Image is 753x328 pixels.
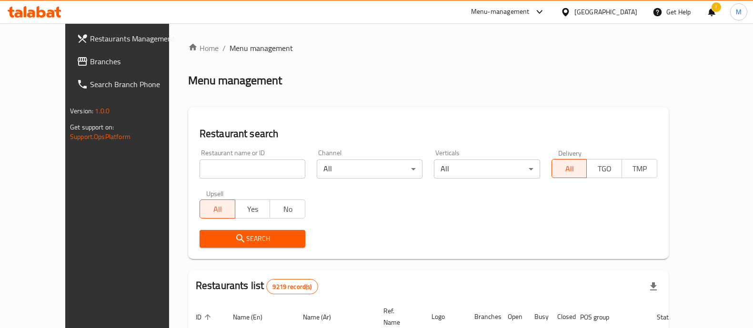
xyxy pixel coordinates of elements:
[188,42,669,54] nav: breadcrumb
[580,311,622,323] span: POS group
[235,199,271,219] button: Yes
[591,162,618,176] span: TGO
[657,311,688,323] span: Status
[188,73,282,88] h2: Menu management
[267,282,317,291] span: 9219 record(s)
[95,105,110,117] span: 1.0.0
[207,233,298,245] span: Search
[69,73,191,96] a: Search Branch Phone
[69,27,191,50] a: Restaurants Management
[200,230,305,248] button: Search
[556,162,583,176] span: All
[196,278,318,294] h2: Restaurants list
[200,199,235,219] button: All
[574,7,637,17] div: [GEOGRAPHIC_DATA]
[303,311,343,323] span: Name (Ar)
[90,56,183,67] span: Branches
[270,199,305,219] button: No
[206,190,224,197] label: Upsell
[200,127,657,141] h2: Restaurant search
[196,311,214,323] span: ID
[222,42,226,54] li: /
[626,162,653,176] span: TMP
[552,159,587,178] button: All
[642,275,665,298] div: Export file
[70,105,93,117] span: Version:
[200,159,305,179] input: Search for restaurant name or ID..
[558,149,582,156] label: Delivery
[90,33,183,44] span: Restaurants Management
[70,130,131,143] a: Support.OpsPlatform
[69,50,191,73] a: Branches
[204,202,231,216] span: All
[188,42,219,54] a: Home
[471,6,530,18] div: Menu-management
[383,305,412,328] span: Ref. Name
[266,279,318,294] div: Total records count
[317,159,422,179] div: All
[736,7,742,17] span: M
[230,42,293,54] span: Menu management
[434,159,540,179] div: All
[586,159,622,178] button: TGO
[622,159,657,178] button: TMP
[239,202,267,216] span: Yes
[90,79,183,90] span: Search Branch Phone
[70,121,114,133] span: Get support on:
[274,202,301,216] span: No
[233,311,275,323] span: Name (En)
